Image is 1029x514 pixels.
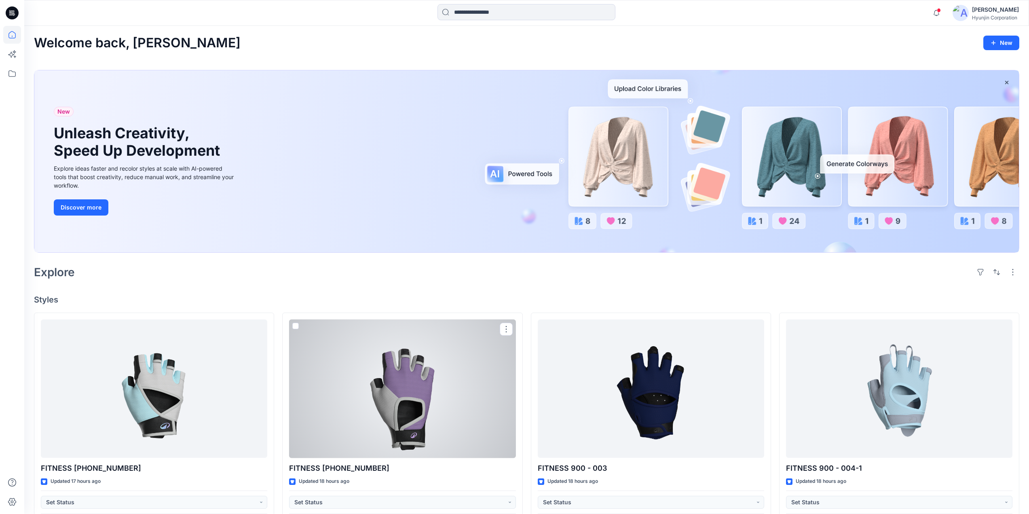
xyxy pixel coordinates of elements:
a: FITNESS 900-006-1 [41,319,267,458]
h2: Welcome back, [PERSON_NAME] [34,36,241,51]
a: FITNESS 900 - 003 [538,319,764,458]
p: Updated 17 hours ago [51,477,101,486]
p: Updated 18 hours ago [299,477,349,486]
span: New [57,107,70,116]
h1: Unleash Creativity, Speed Up Development [54,125,224,159]
p: FITNESS 900 - 004-1 [786,463,1012,474]
p: FITNESS [PHONE_NUMBER] [289,463,516,474]
p: Updated 18 hours ago [547,477,598,486]
a: FITNESS 900 - 004-1 [786,319,1012,458]
img: avatar [953,5,969,21]
button: Discover more [54,199,108,216]
div: Hyunjin Corporation [972,15,1019,21]
h2: Explore [34,266,75,279]
a: Discover more [54,199,236,216]
h4: Styles [34,295,1019,305]
button: New [983,36,1019,50]
p: FITNESS [PHONE_NUMBER] [41,463,267,474]
a: FITNESS 900-008-1 [289,319,516,458]
p: FITNESS 900 - 003 [538,463,764,474]
div: Explore ideas faster and recolor styles at scale with AI-powered tools that boost creativity, red... [54,164,236,190]
div: [PERSON_NAME] [972,5,1019,15]
p: Updated 18 hours ago [796,477,846,486]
